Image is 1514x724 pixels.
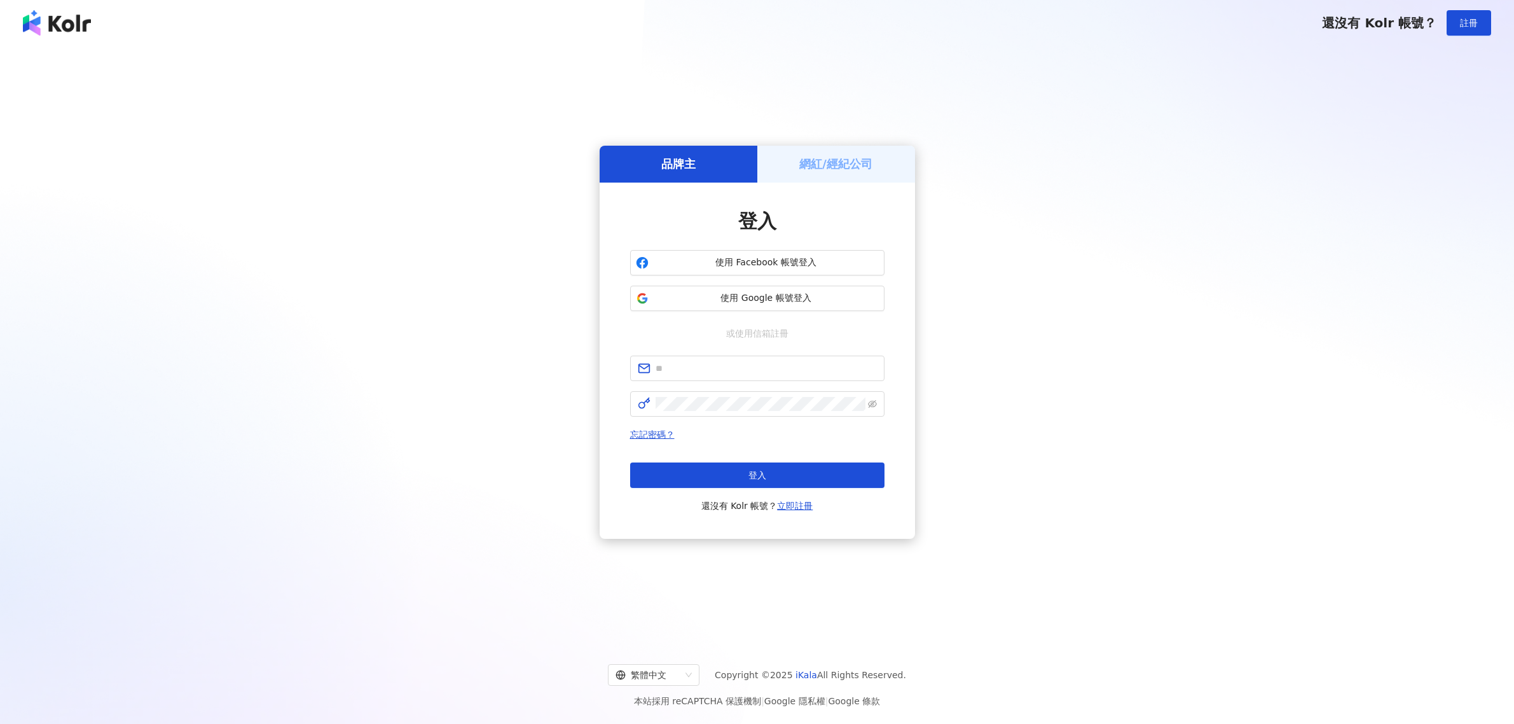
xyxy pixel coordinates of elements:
span: | [825,696,829,706]
span: 或使用信箱註冊 [717,326,797,340]
span: eye-invisible [868,400,877,408]
span: 還沒有 Kolr 帳號？ [1322,15,1436,31]
button: 登入 [630,463,884,488]
span: 登入 [738,210,776,232]
button: 使用 Facebook 帳號登入 [630,250,884,275]
span: 本站採用 reCAPTCHA 保護機制 [634,693,880,709]
a: 立即註冊 [777,501,813,511]
h5: 網紅/經紀公司 [799,156,872,172]
span: 註冊 [1460,18,1478,28]
span: 還沒有 Kolr 帳號？ [701,498,813,513]
img: logo [23,10,91,36]
span: 使用 Google 帳號登入 [654,292,879,305]
span: 登入 [748,470,766,480]
span: 使用 Facebook 帳號登入 [654,256,879,269]
button: 使用 Google 帳號登入 [630,286,884,311]
a: 忘記密碼？ [630,429,675,440]
div: 繁體中文 [616,665,680,685]
h5: 品牌主 [661,156,696,172]
button: 註冊 [1447,10,1491,36]
span: Copyright © 2025 All Rights Reserved. [715,667,906,683]
a: Google 隱私權 [764,696,825,706]
span: | [761,696,764,706]
a: iKala [795,670,817,680]
a: Google 條款 [828,696,880,706]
